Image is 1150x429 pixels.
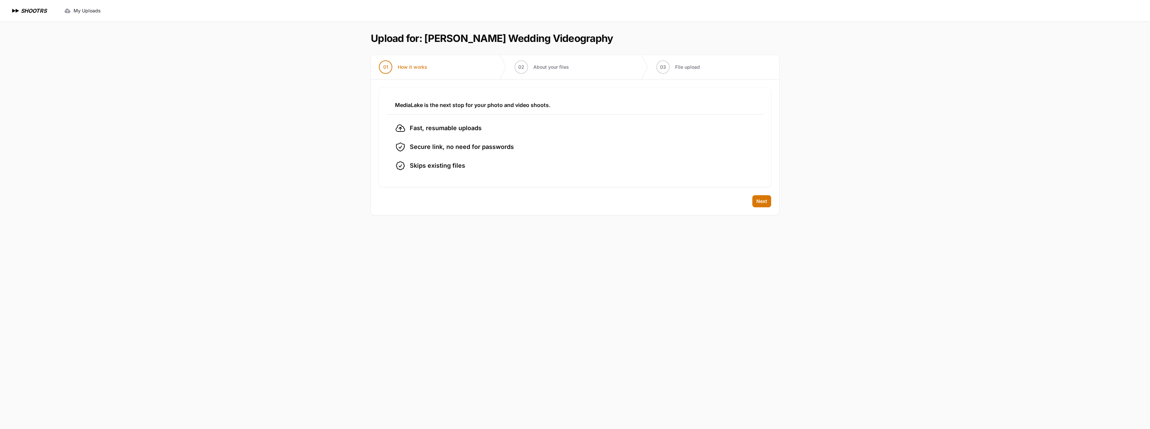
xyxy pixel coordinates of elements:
[410,142,514,152] span: Secure link, no need for passwords
[383,64,388,70] span: 01
[675,64,700,70] span: File upload
[11,7,47,15] a: SHOOTRS SHOOTRS
[395,101,755,109] h3: MediaLake is the next stop for your photo and video shoots.
[371,55,435,79] button: 01 How it works
[410,161,465,170] span: Skips existing files
[518,64,524,70] span: 02
[756,198,767,205] span: Next
[648,55,708,79] button: 03 File upload
[21,7,47,15] h1: SHOOTRS
[410,123,482,133] span: Fast, resumable uploads
[60,5,105,17] a: My Uploads
[533,64,569,70] span: About your files
[506,55,577,79] button: 02 About your files
[752,195,771,207] button: Next
[74,7,101,14] span: My Uploads
[371,32,613,44] h1: Upload for: [PERSON_NAME] Wedding Videography
[398,64,427,70] span: How it works
[11,7,21,15] img: SHOOTRS
[660,64,666,70] span: 03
